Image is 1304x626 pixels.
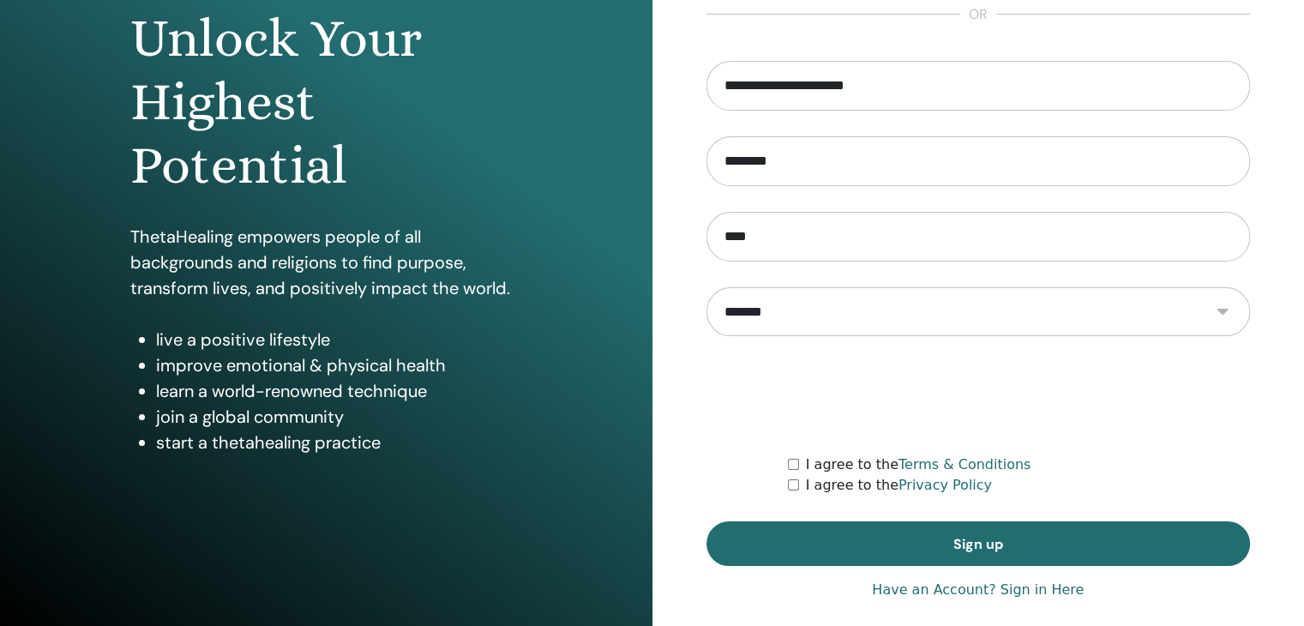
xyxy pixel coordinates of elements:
[130,7,522,198] h1: Unlock Your Highest Potential
[848,362,1109,429] iframe: reCAPTCHA
[806,475,992,496] label: I agree to the
[130,224,522,301] p: ThetaHealing empowers people of all backgrounds and religions to find purpose, transform lives, a...
[156,327,522,352] li: live a positive lifestyle
[872,580,1084,600] a: Have an Account? Sign in Here
[960,4,996,25] span: or
[156,352,522,378] li: improve emotional & physical health
[156,430,522,455] li: start a thetahealing practice
[156,378,522,404] li: learn a world-renowned technique
[806,454,1031,475] label: I agree to the
[898,456,1031,473] a: Terms & Conditions
[156,404,522,430] li: join a global community
[953,535,1003,553] span: Sign up
[706,521,1251,566] button: Sign up
[898,477,992,493] a: Privacy Policy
